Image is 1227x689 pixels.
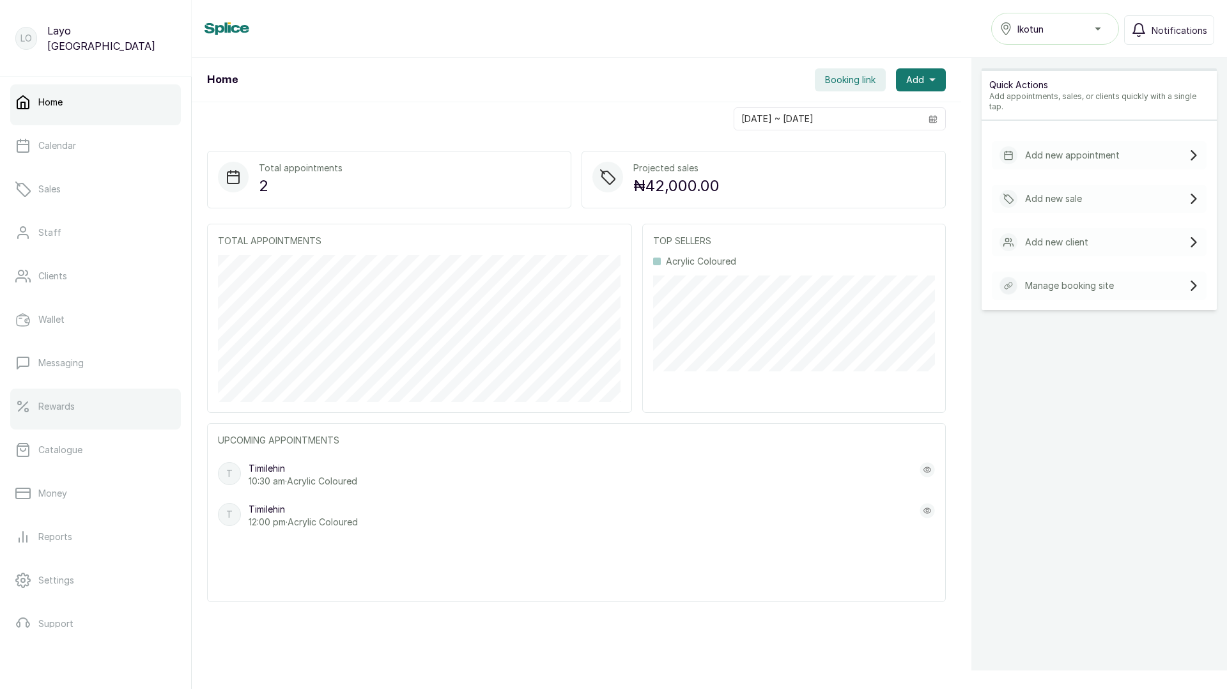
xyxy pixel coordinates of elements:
[653,235,935,247] p: TOP SELLERS
[1025,236,1088,249] p: Add new client
[633,174,720,197] p: ₦42,000.00
[734,108,921,130] input: Select date
[38,400,75,413] p: Rewards
[1017,22,1044,36] span: Ikotun
[38,487,67,500] p: Money
[10,84,181,120] a: Home
[38,313,65,326] p: Wallet
[10,345,181,381] a: Messaging
[1152,24,1207,37] span: Notifications
[1025,149,1120,162] p: Add new appointment
[226,508,233,521] p: T
[825,74,876,86] span: Booking link
[20,32,32,45] p: LO
[896,68,946,91] button: Add
[10,432,181,468] a: Catalogue
[38,530,72,543] p: Reports
[259,162,343,174] p: Total appointments
[991,13,1119,45] button: Ikotun
[1025,192,1082,205] p: Add new sale
[38,357,84,369] p: Messaging
[38,226,61,239] p: Staff
[38,617,73,630] p: Support
[249,462,357,475] p: Timilehin
[38,270,67,283] p: Clients
[10,389,181,424] a: Rewards
[10,562,181,598] a: Settings
[249,516,358,529] p: 12:00 pm · Acrylic Coloured
[10,476,181,511] a: Money
[10,606,181,642] a: Support
[38,183,61,196] p: Sales
[929,114,938,123] svg: calendar
[10,258,181,294] a: Clients
[989,91,1209,112] p: Add appointments, sales, or clients quickly with a single tap.
[259,174,343,197] p: 2
[10,519,181,555] a: Reports
[47,23,176,54] p: Layo [GEOGRAPHIC_DATA]
[1124,15,1214,45] button: Notifications
[218,235,621,247] p: TOTAL APPOINTMENTS
[989,79,1209,91] p: Quick Actions
[218,434,935,447] p: UPCOMING APPOINTMENTS
[633,162,720,174] p: Projected sales
[249,503,358,516] p: Timilehin
[815,68,886,91] button: Booking link
[906,74,924,86] span: Add
[207,72,238,88] h1: Home
[38,139,76,152] p: Calendar
[38,96,63,109] p: Home
[666,255,736,268] p: Acrylic Coloured
[10,128,181,164] a: Calendar
[38,574,74,587] p: Settings
[249,475,357,488] p: 10:30 am · Acrylic Coloured
[10,302,181,337] a: Wallet
[1025,279,1114,292] p: Manage booking site
[226,467,233,480] p: T
[10,215,181,251] a: Staff
[10,171,181,207] a: Sales
[38,444,82,456] p: Catalogue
